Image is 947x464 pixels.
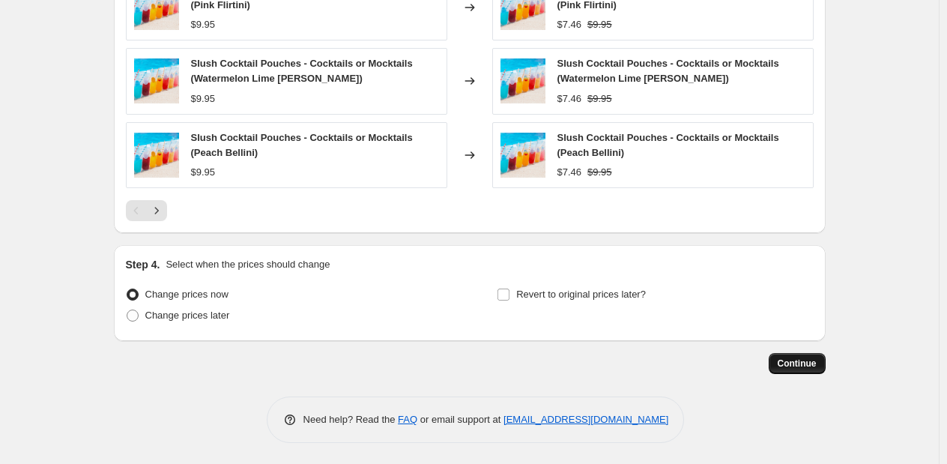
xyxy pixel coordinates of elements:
[398,414,417,425] a: FAQ
[126,257,160,272] h2: Step 4.
[134,133,179,178] img: 5c9a9ba48647a43428736588aef21a512e2fbb57ea6ee64b065822e4af2f12e0-_1_80x.png
[557,91,582,106] div: $7.46
[769,353,826,374] button: Continue
[587,17,612,32] strike: $9.95
[134,58,179,103] img: 5c9a9ba48647a43428736588aef21a512e2fbb57ea6ee64b065822e4af2f12e0-_1_80x.png
[587,165,612,180] strike: $9.95
[557,132,779,158] span: Slush Cocktail Pouches - Cocktails or Mocktails (Peach Bellini)
[417,414,503,425] span: or email support at
[166,257,330,272] p: Select when the prices should change
[303,414,399,425] span: Need help? Read the
[191,91,216,106] div: $9.95
[126,200,167,221] nav: Pagination
[191,17,216,32] div: $9.95
[516,289,646,300] span: Revert to original prices later?
[191,132,413,158] span: Slush Cocktail Pouches - Cocktails or Mocktails (Peach Bellini)
[557,17,582,32] div: $7.46
[191,165,216,180] div: $9.95
[191,58,413,84] span: Slush Cocktail Pouches - Cocktails or Mocktails (Watermelon Lime [PERSON_NAME])
[145,310,230,321] span: Change prices later
[146,200,167,221] button: Next
[557,58,779,84] span: Slush Cocktail Pouches - Cocktails or Mocktails (Watermelon Lime [PERSON_NAME])
[557,165,582,180] div: $7.46
[503,414,668,425] a: [EMAIL_ADDRESS][DOMAIN_NAME]
[587,91,612,106] strike: $9.95
[145,289,229,300] span: Change prices now
[500,133,545,178] img: 5c9a9ba48647a43428736588aef21a512e2fbb57ea6ee64b065822e4af2f12e0-_1_80x.png
[500,58,545,103] img: 5c9a9ba48647a43428736588aef21a512e2fbb57ea6ee64b065822e4af2f12e0-_1_80x.png
[778,358,817,370] span: Continue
